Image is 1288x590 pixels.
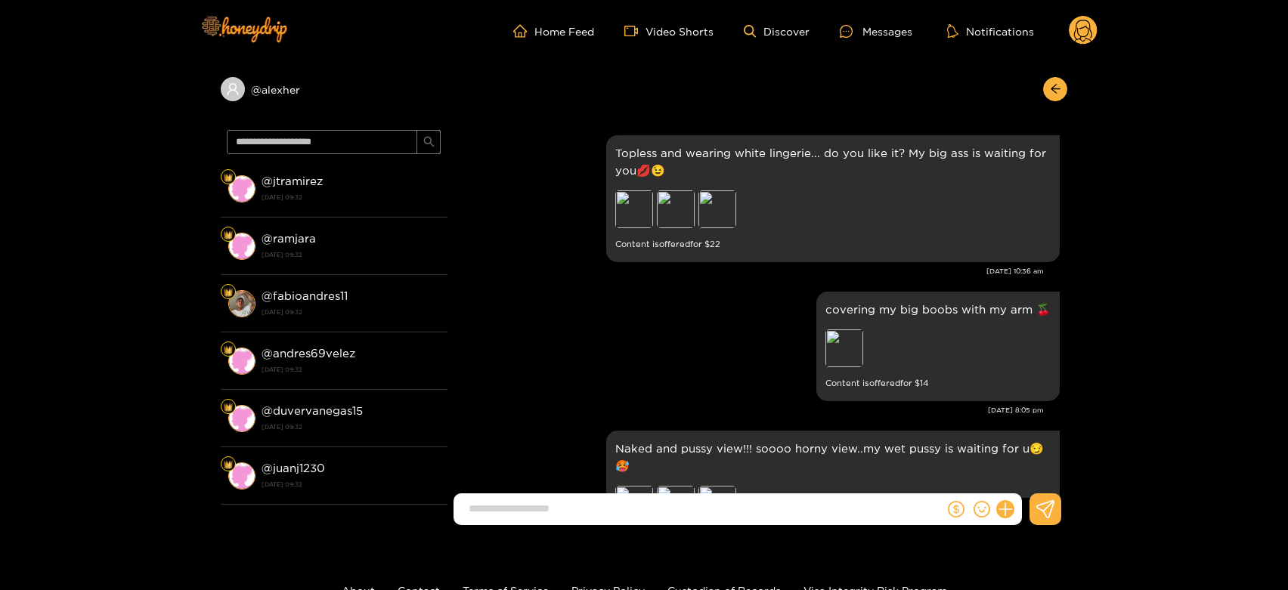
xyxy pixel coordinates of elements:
strong: @ ramjara [262,232,316,245]
a: Home Feed [513,24,594,38]
img: conversation [228,233,255,260]
img: conversation [228,462,255,490]
p: Naked and pussy view!!! soooo horny view..my wet pussy is waiting for u😏🥵 [615,440,1051,474]
strong: @ duvervanegas15 [262,404,363,417]
span: dollar [948,501,964,517]
strong: [DATE] 09:32 [262,420,440,434]
img: Fan Level [224,288,233,297]
button: dollar [945,498,968,520]
img: Fan Level [224,230,233,239]
span: video-camera [624,24,646,38]
img: Fan Level [224,173,233,182]
p: covering my big boobs with my arm 🍒 [825,301,1051,318]
button: search [416,130,441,154]
strong: @ fabioandres11 [262,289,348,302]
strong: @ jtramirez [262,175,323,187]
span: user [226,82,240,96]
img: conversation [228,405,255,432]
small: Content is offered for $ 22 [615,236,1051,253]
img: Fan Level [224,460,233,469]
a: Video Shorts [624,24,714,38]
img: Fan Level [224,345,233,354]
button: Notifications [943,23,1039,39]
button: arrow-left [1043,77,1067,101]
strong: @ andres69velez [262,347,355,360]
span: arrow-left [1050,83,1061,96]
strong: [DATE] 09:32 [262,477,440,491]
div: Aug. 6, 10:36 am [606,135,1060,262]
strong: @ juanj1230 [262,462,325,474]
strong: [DATE] 09:32 [262,363,440,376]
span: smile [974,501,990,517]
img: conversation [228,348,255,375]
strong: [DATE] 09:32 [262,190,440,204]
div: [DATE] 10:36 am [455,266,1044,276]
img: conversation [228,175,255,202]
span: search [423,136,435,149]
div: @alexher [221,77,447,101]
strong: [DATE] 09:32 [262,305,440,319]
div: Aug. 6, 8:05 pm [816,292,1060,401]
p: Topless and wearing white lingerie... do you like it? My big ass is waiting for you💋😉 [615,144,1051,179]
img: conversation [228,290,255,317]
div: [DATE] 8:05 pm [455,405,1044,415]
img: Fan Level [224,403,233,412]
span: home [513,24,534,38]
small: Content is offered for $ 14 [825,375,1051,392]
div: Messages [840,23,912,40]
strong: [DATE] 09:32 [262,248,440,261]
a: Discover [744,25,810,38]
div: Aug. 7, 10:14 am [606,431,1060,558]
